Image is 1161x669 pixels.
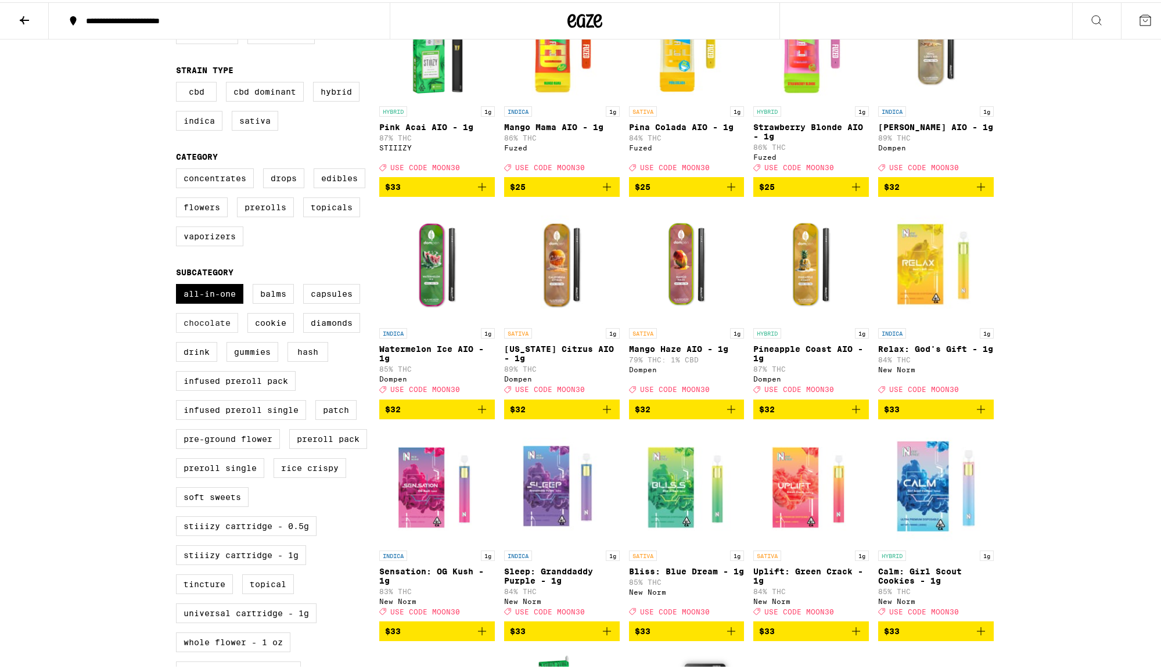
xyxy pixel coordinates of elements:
[878,595,994,603] div: New Norm
[379,204,495,397] a: Open page for Watermelon Ice AIO - 1g from Dompen
[504,204,620,397] a: Open page for California Citrus AIO - 1g from Dompen
[379,132,495,139] p: 87% THC
[504,595,620,603] div: New Norm
[176,150,218,159] legend: Category
[227,340,278,359] label: Gummies
[635,402,650,412] span: $32
[379,548,407,559] p: INDICA
[629,397,745,417] button: Add to bag
[629,175,745,195] button: Add to bag
[980,548,994,559] p: 1g
[730,326,744,336] p: 1g
[504,342,620,361] p: [US_STATE] Citrus AIO - 1g
[878,175,994,195] button: Add to bag
[7,8,84,17] span: Hi. Need any help?
[889,384,959,391] span: USE CODE MOON30
[176,340,217,359] label: Drink
[510,180,526,189] span: $25
[878,426,994,619] a: Open page for Calm: Girl Scout Cookies - 1g from New Norm
[379,373,495,380] div: Dompen
[504,326,532,336] p: SATIVA
[753,326,781,336] p: HYBRID
[390,384,460,391] span: USE CODE MOON30
[287,340,328,359] label: Hash
[753,141,869,149] p: 86% THC
[730,104,744,114] p: 1g
[504,564,620,583] p: Sleep: Granddaddy Purple - 1g
[629,204,745,397] a: Open page for Mango Haze AIO - 1g from Dompen
[379,104,407,114] p: HYBRID
[303,195,360,215] label: Topicals
[242,572,294,592] label: Topical
[855,548,869,559] p: 1g
[855,104,869,114] p: 1g
[379,342,495,361] p: Watermelon Ice AIO - 1g
[878,204,994,397] a: Open page for Relax: God's Gift - 1g from New Norm
[753,363,869,371] p: 87% THC
[504,204,620,320] img: Dompen - California Citrus AIO - 1g
[176,514,317,534] label: STIIIZY Cartridge - 0.5g
[176,369,296,389] label: Infused Preroll Pack
[878,132,994,139] p: 89% THC
[753,204,869,320] img: Dompen - Pineapple Coast AIO - 1g
[379,564,495,583] p: Sensation: OG Kush - 1g
[379,426,495,619] a: Open page for Sensation: OG Kush - 1g from New Norm
[379,363,495,371] p: 85% THC
[515,161,585,169] span: USE CODE MOON30
[753,397,869,417] button: Add to bag
[629,132,745,139] p: 84% THC
[379,120,495,130] p: Pink Acai AIO - 1g
[884,402,900,412] span: $33
[730,548,744,559] p: 1g
[753,585,869,593] p: 84% THC
[759,180,775,189] span: $25
[635,180,650,189] span: $25
[504,175,620,195] button: Add to bag
[176,543,306,563] label: STIIIZY Cartridge - 1g
[504,120,620,130] p: Mango Mama AIO - 1g
[878,204,994,320] img: New Norm - Relax: God's Gift - 1g
[247,311,294,330] label: Cookie
[889,161,959,169] span: USE CODE MOON30
[753,426,869,619] a: Open page for Uplift: Green Crack - 1g from New Norm
[253,282,294,301] label: Balms
[379,142,495,149] div: STIIIZY
[759,624,775,634] span: $33
[753,564,869,583] p: Uplift: Green Crack - 1g
[878,142,994,149] div: Dompen
[878,104,906,114] p: INDICA
[176,456,264,476] label: Preroll Single
[510,624,526,634] span: $33
[379,326,407,336] p: INDICA
[515,384,585,391] span: USE CODE MOON30
[379,426,495,542] img: New Norm - Sensation: OG Kush - 1g
[176,282,243,301] label: All-In-One
[629,142,745,149] div: Fuzed
[629,120,745,130] p: Pina Colada AIO - 1g
[481,326,495,336] p: 1g
[379,175,495,195] button: Add to bag
[855,326,869,336] p: 1g
[884,624,900,634] span: $33
[313,80,360,99] label: Hybrid
[379,619,495,639] button: Add to bag
[176,398,306,418] label: Infused Preroll Single
[385,402,401,412] span: $32
[510,402,526,412] span: $32
[878,120,994,130] p: [PERSON_NAME] AIO - 1g
[606,326,620,336] p: 1g
[176,224,243,244] label: Vaporizers
[640,384,710,391] span: USE CODE MOON30
[629,342,745,351] p: Mango Haze AIO - 1g
[635,624,650,634] span: $33
[629,204,745,320] img: Dompen - Mango Haze AIO - 1g
[176,265,233,275] legend: Subcategory
[753,104,781,114] p: HYBRID
[289,427,367,447] label: Preroll Pack
[390,161,460,169] span: USE CODE MOON30
[878,619,994,639] button: Add to bag
[980,104,994,114] p: 1g
[263,166,304,186] label: Drops
[481,104,495,114] p: 1g
[629,426,745,542] img: New Norm - Bliss: Blue Dream - 1g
